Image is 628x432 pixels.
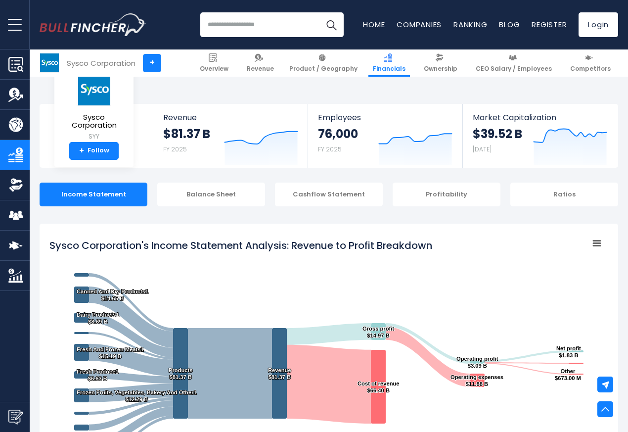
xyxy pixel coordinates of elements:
[62,113,126,130] span: Sysco Corporation
[532,19,567,30] a: Register
[62,132,126,141] small: SYY
[453,19,487,30] a: Ranking
[285,49,362,77] a: Product / Geography
[555,368,581,381] text: Other $673.00 M
[67,57,135,69] div: Sysco Corporation
[69,142,119,160] a: +Follow
[456,356,498,369] text: Operating profit $3.09 B
[163,113,298,122] span: Revenue
[242,49,278,77] a: Revenue
[318,126,358,142] strong: 76,000
[77,312,119,325] text: Dairy Products1 $8.69 B
[473,113,607,122] span: Market Capitalization
[499,19,520,30] a: Blog
[77,346,144,359] text: Fresh And Frozen Meats1 $15.19 B
[77,369,119,382] text: Fresh Produce1 $6.63 B
[463,104,617,168] a: Market Capitalization $39.52 B [DATE]
[318,113,452,122] span: Employees
[510,183,618,206] div: Ratios
[319,12,344,37] button: Search
[275,183,383,206] div: Cashflow Statement
[308,104,462,168] a: Employees 76,000 FY 2025
[473,145,492,153] small: [DATE]
[157,183,265,206] div: Balance Sheet
[373,65,405,73] span: Financials
[77,73,111,106] img: SYY logo
[268,367,291,380] text: Revenue $81.37 B
[40,183,147,206] div: Income Statement
[153,104,308,168] a: Revenue $81.37 B FY 2025
[169,367,193,380] text: Products $81.37 B
[476,65,552,73] span: CEO Salary / Employees
[358,381,400,393] text: Cost of revenue $66.40 B
[424,65,457,73] span: Ownership
[79,146,84,155] strong: +
[318,145,342,153] small: FY 2025
[40,13,146,36] img: Bullfincher logo
[62,72,126,142] a: Sysco Corporation SYY
[363,19,385,30] a: Home
[473,126,522,142] strong: $39.52 B
[570,65,611,73] span: Competitors
[40,53,59,72] img: SYY logo
[200,65,228,73] span: Overview
[450,374,503,387] text: Operating expenses $11.88 B
[247,65,274,73] span: Revenue
[143,54,161,72] a: +
[368,49,410,77] a: Financials
[163,126,210,142] strong: $81.37 B
[289,65,358,73] span: Product / Geography
[362,326,394,338] text: Gross profit $14.97 B
[77,288,148,301] text: Canned And Dry Products1 $14.65 B
[393,183,500,206] div: Profitability
[419,49,462,77] a: Ownership
[8,178,23,192] img: Ownership
[195,49,233,77] a: Overview
[40,13,146,36] a: Go to homepage
[163,145,187,153] small: FY 2025
[471,49,556,77] a: CEO Salary / Employees
[49,239,432,252] tspan: Sysco Corporation's Income Statement Analysis: Revenue to Profit Breakdown
[579,12,618,37] a: Login
[566,49,615,77] a: Competitors
[556,345,581,358] text: Net profit $1.83 B
[397,19,442,30] a: Companies
[77,389,197,402] text: Frozen Fruits, Vegetables, Bakery And Other1 $12.29 B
